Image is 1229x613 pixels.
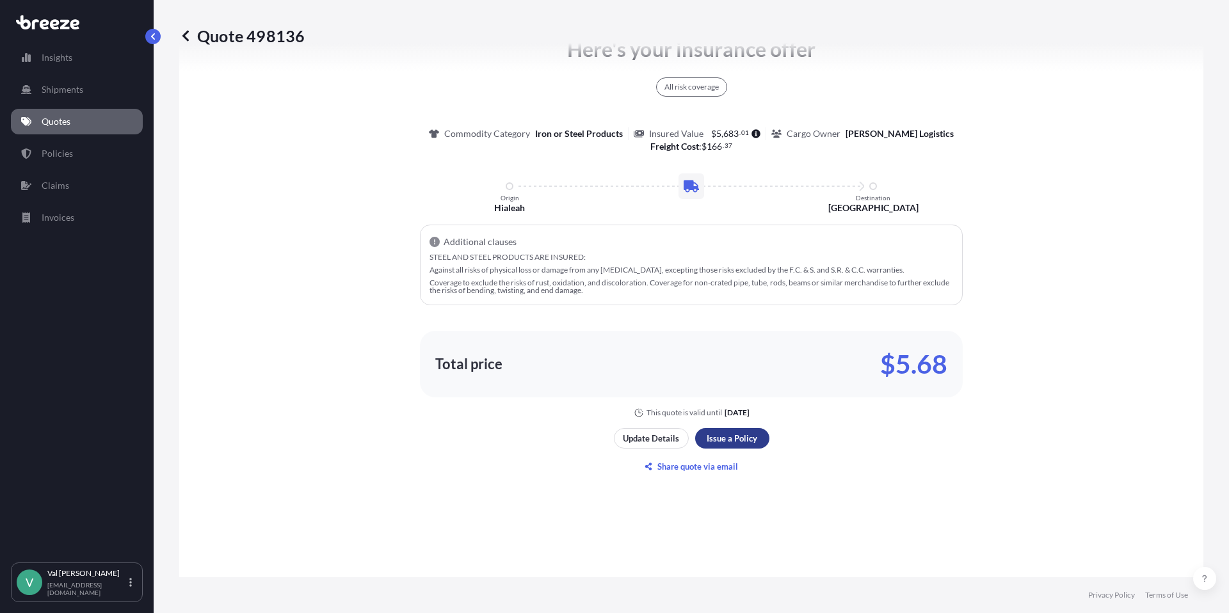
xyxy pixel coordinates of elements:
[623,432,679,445] p: Update Details
[614,428,689,449] button: Update Details
[650,140,732,153] p: :
[501,194,519,202] p: Origin
[695,428,769,449] button: Issue a Policy
[435,358,502,370] p: Total price
[702,142,707,151] span: $
[26,576,33,589] span: V
[11,173,143,198] a: Claims
[11,45,143,70] a: Insights
[430,266,953,274] p: Against all risks of physical loss or damage from any [MEDICAL_DATA], excepting those risks exclu...
[444,235,517,248] p: Additional clauses
[11,141,143,166] a: Policies
[741,131,749,135] span: 01
[656,77,727,97] div: All risk coverage
[42,83,83,96] p: Shipments
[47,581,127,596] p: [EMAIL_ADDRESS][DOMAIN_NAME]
[828,202,919,214] p: [GEOGRAPHIC_DATA]
[42,211,74,224] p: Invoices
[42,115,70,128] p: Quotes
[725,143,732,148] span: 37
[11,77,143,102] a: Shipments
[649,127,703,140] p: Insured Value
[650,141,699,152] b: Freight Cost
[721,129,723,138] span: ,
[739,131,741,135] span: .
[723,129,739,138] span: 683
[725,408,750,418] p: [DATE]
[179,26,305,46] p: Quote 498136
[430,253,953,261] p: STEEL AND STEEL PRODUCTS ARE INSURED:
[657,460,738,473] p: Share quote via email
[430,279,953,294] p: Coverage to exclude the risks of rust, oxidation, and discoloration. Coverage for non-crated pipe...
[494,202,525,214] p: Hialeah
[716,129,721,138] span: 5
[535,127,623,140] p: Iron or Steel Products
[614,456,769,477] button: Share quote via email
[1088,590,1135,600] a: Privacy Policy
[723,143,724,148] span: .
[846,127,954,140] p: [PERSON_NAME] Logistics
[11,205,143,230] a: Invoices
[647,408,722,418] p: This quote is valid until
[787,127,840,140] p: Cargo Owner
[880,354,947,374] p: $5.68
[42,51,72,64] p: Insights
[707,432,757,445] p: Issue a Policy
[707,142,722,151] span: 166
[47,568,127,578] p: Val [PERSON_NAME]
[856,194,890,202] p: Destination
[1145,590,1188,600] a: Terms of Use
[42,179,69,192] p: Claims
[444,127,530,140] p: Commodity Category
[11,109,143,134] a: Quotes
[42,147,73,160] p: Policies
[711,129,716,138] span: $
